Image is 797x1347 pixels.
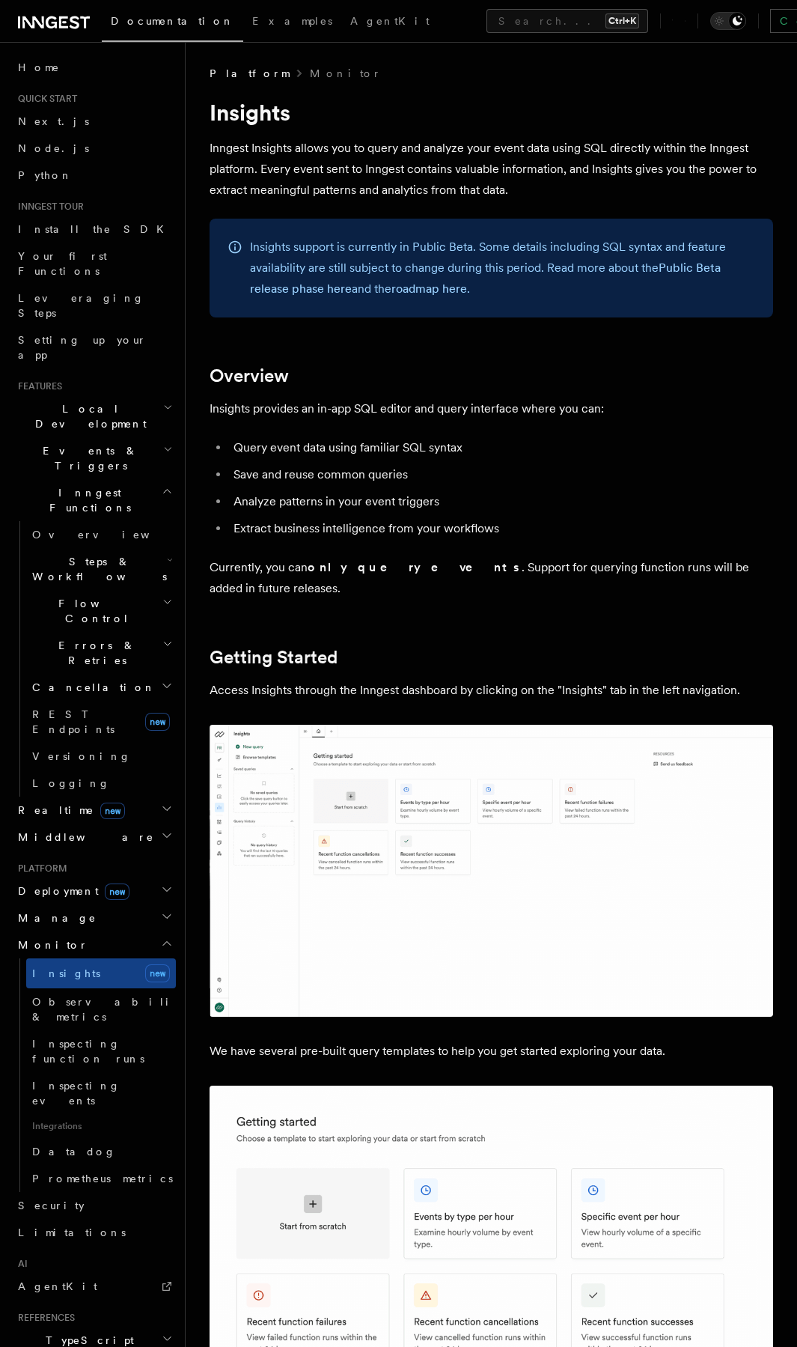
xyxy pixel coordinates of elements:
span: Inngest tour [12,201,84,213]
span: Platform [210,66,289,81]
li: Extract business intelligence from your workflows [229,518,773,539]
span: Examples [252,15,332,27]
div: Inngest Functions [12,521,176,797]
span: REST Endpoints [32,708,114,735]
span: Your first Functions [18,250,107,277]
span: new [105,884,129,900]
img: Getting Started Dashboard View [210,725,773,1017]
span: Quick start [12,93,77,105]
li: Query event data using familiar SQL syntax [229,437,773,458]
a: Datadog [26,1138,176,1165]
span: Inspecting function runs [32,1038,144,1065]
span: Inngest Functions [12,485,162,515]
span: Observability & metrics [32,996,186,1023]
span: Datadog [32,1146,116,1158]
a: Python [12,162,176,189]
a: Inspecting function runs [26,1030,176,1072]
span: AgentKit [350,15,430,27]
span: Logging [32,777,110,789]
p: Insights support is currently in Public Beta. Some details including SQL syntax and feature avail... [250,237,755,299]
a: Logging [26,770,176,797]
span: Monitor [12,937,88,952]
span: Cancellation [26,680,156,695]
span: new [145,964,170,982]
span: Steps & Workflows [26,554,167,584]
a: Monitor [310,66,381,81]
button: Errors & Retries [26,632,176,674]
span: new [100,803,125,819]
button: Flow Control [26,590,176,632]
a: Setting up your app [12,326,176,368]
a: Security [12,1192,176,1219]
span: Errors & Retries [26,638,162,668]
span: Flow Control [26,596,162,626]
button: Steps & Workflows [26,548,176,590]
a: Documentation [102,4,243,42]
span: Deployment [12,884,129,898]
span: AI [12,1258,28,1270]
a: Versioning [26,743,176,770]
a: roadmap here [391,282,467,296]
li: Save and reuse common queries [229,464,773,485]
span: Setting up your app [18,334,147,361]
li: Analyze patterns in your event triggers [229,491,773,512]
button: Cancellation [26,674,176,701]
a: Insightsnew [26,958,176,988]
button: Middleware [12,824,176,851]
span: Middleware [12,830,154,845]
span: Overview [32,529,186,541]
span: Events & Triggers [12,443,163,473]
button: Toggle dark mode [710,12,746,30]
span: Platform [12,863,67,875]
span: Integrations [26,1114,176,1138]
button: Inngest Functions [12,479,176,521]
p: Currently, you can . Support for querying function runs will be added in future releases. [210,557,773,599]
a: Limitations [12,1219,176,1246]
span: Versioning [32,750,131,762]
a: Overview [210,365,289,386]
strong: only query events [308,560,522,574]
button: Monitor [12,931,176,958]
span: Install the SDK [18,223,173,235]
span: Local Development [12,401,163,431]
span: Documentation [111,15,234,27]
span: References [12,1312,75,1324]
span: AgentKit [18,1280,97,1292]
span: Leveraging Steps [18,292,144,319]
a: REST Endpointsnew [26,701,176,743]
span: Inspecting events [32,1080,120,1107]
span: Insights [32,967,100,979]
span: Python [18,169,73,181]
a: Next.js [12,108,176,135]
span: Prometheus metrics [32,1173,173,1185]
a: Your first Functions [12,243,176,285]
span: Security [18,1199,85,1211]
a: Prometheus metrics [26,1165,176,1192]
span: Home [18,60,60,75]
span: Realtime [12,803,125,818]
button: Manage [12,904,176,931]
a: Install the SDK [12,216,176,243]
span: Manage [12,910,97,925]
span: Node.js [18,142,89,154]
a: Node.js [12,135,176,162]
a: Observability & metrics [26,988,176,1030]
a: AgentKit [12,1273,176,1300]
a: Inspecting events [26,1072,176,1114]
a: Examples [243,4,341,40]
a: Leveraging Steps [12,285,176,326]
button: Search...Ctrl+K [486,9,648,33]
button: Local Development [12,395,176,437]
p: Inngest Insights allows you to query and analyze your event data using SQL directly within the In... [210,138,773,201]
a: Home [12,54,176,81]
span: Features [12,380,62,392]
button: Realtimenew [12,797,176,824]
span: new [145,713,170,731]
a: Getting Started [210,647,338,668]
p: Access Insights through the Inngest dashboard by clicking on the "Insights" tab in the left navig... [210,680,773,701]
a: Overview [26,521,176,548]
button: Deploymentnew [12,878,176,904]
kbd: Ctrl+K [605,13,639,28]
div: Monitor [12,958,176,1192]
span: Limitations [18,1226,126,1238]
